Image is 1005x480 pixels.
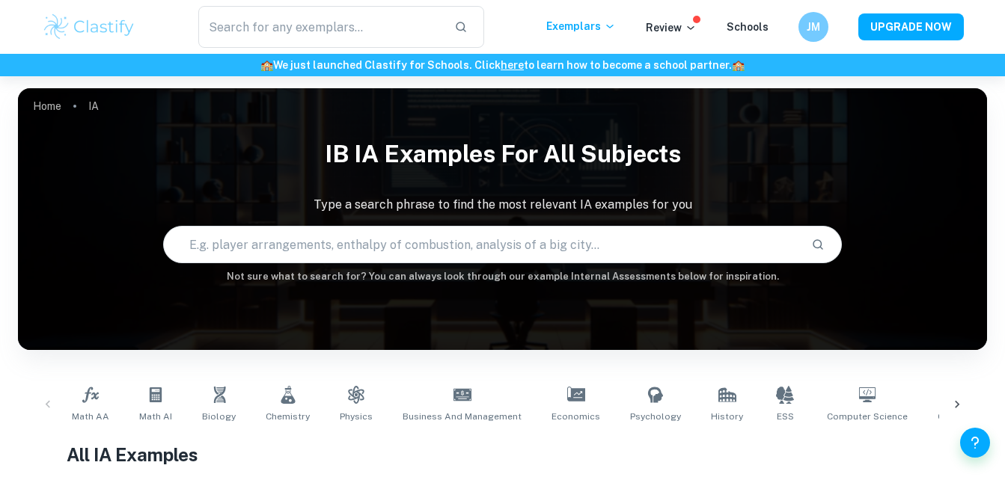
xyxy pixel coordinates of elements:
[805,232,831,257] button: Search
[202,410,236,423] span: Biology
[260,59,273,71] span: 🏫
[552,410,600,423] span: Economics
[18,269,987,284] h6: Not sure what to search for? You can always look through our example Internal Assessments below f...
[164,224,799,265] input: E.g. player arrangements, enthalpy of combustion, analysis of a big city...
[33,96,61,117] a: Home
[798,12,828,42] button: JM
[646,19,697,36] p: Review
[266,410,310,423] span: Chemistry
[827,410,908,423] span: Computer Science
[18,196,987,214] p: Type a search phrase to find the most relevant IA examples for you
[960,428,990,458] button: Help and Feedback
[727,21,769,33] a: Schools
[72,410,109,423] span: Math AA
[938,410,986,423] span: Geography
[88,98,99,114] p: IA
[711,410,743,423] span: History
[42,12,137,42] img: Clastify logo
[403,410,522,423] span: Business and Management
[630,410,681,423] span: Psychology
[139,410,172,423] span: Math AI
[198,6,443,48] input: Search for any exemplars...
[804,19,822,35] h6: JM
[340,410,373,423] span: Physics
[18,130,987,178] h1: IB IA examples for all subjects
[858,13,964,40] button: UPGRADE NOW
[732,59,745,71] span: 🏫
[546,18,616,34] p: Exemplars
[777,410,794,423] span: ESS
[3,57,1002,73] h6: We just launched Clastify for Schools. Click to learn how to become a school partner.
[501,59,524,71] a: here
[67,441,939,468] h1: All IA Examples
